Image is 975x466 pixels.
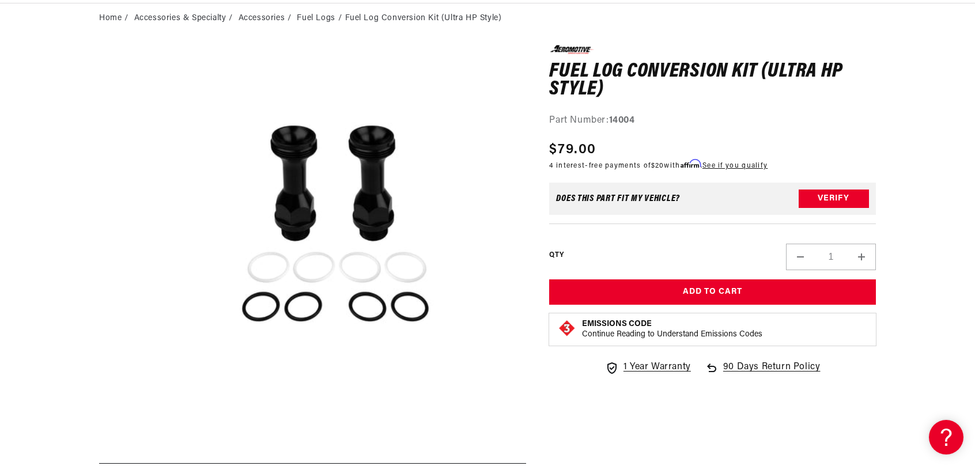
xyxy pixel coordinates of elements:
a: 90 Days Return Policy [705,360,821,387]
div: Part Number: [549,113,876,128]
strong: Emissions Code [582,320,652,328]
a: Home [99,12,122,25]
li: Accessories & Specialty [134,12,236,25]
button: Add to Cart [549,279,876,305]
h1: Fuel Log Conversion Kit (Ultra HP Style) [549,63,876,99]
a: Accessories [239,12,285,25]
span: Affirm [681,160,701,168]
p: 4 interest-free payments of with . [549,160,768,171]
button: Emissions CodeContinue Reading to Understand Emissions Codes [582,319,762,340]
label: QTY [549,251,564,260]
span: $20 [651,162,664,169]
li: Fuel Log Conversion Kit (Ultra HP Style) [345,12,502,25]
span: 1 Year Warranty [623,360,691,375]
p: Continue Reading to Understand Emissions Codes [582,329,762,340]
a: See if you qualify - Learn more about Affirm Financing (opens in modal) [702,162,768,169]
span: 90 Days Return Policy [723,360,821,387]
button: Verify [799,190,869,208]
media-gallery: Gallery Viewer [99,45,526,440]
img: Emissions code [558,319,576,338]
a: Fuel Logs [297,12,335,25]
div: Does This part fit My vehicle? [556,194,680,203]
strong: 14004 [609,116,635,125]
a: 1 Year Warranty [605,360,691,375]
span: $79.00 [549,139,596,160]
nav: breadcrumbs [99,12,876,25]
